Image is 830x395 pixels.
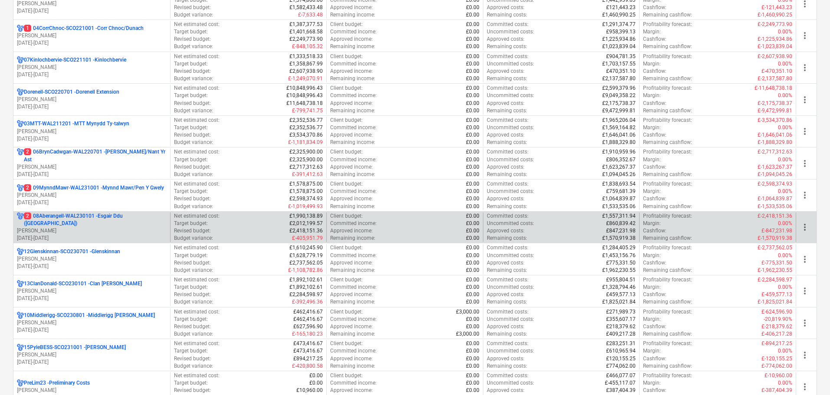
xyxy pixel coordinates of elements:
[758,11,792,19] p: £-1,460,990.25
[330,124,377,131] p: Committed income :
[330,180,363,188] p: Client budget :
[466,107,479,114] p: £0.00
[17,39,167,47] p: [DATE] - [DATE]
[17,199,167,206] p: [DATE] - [DATE]
[330,68,373,75] p: Approved income :
[174,60,208,68] p: Target budget :
[17,163,167,171] p: [PERSON_NAME]
[174,131,211,139] p: Revised budget :
[602,107,636,114] p: £9,472,999.81
[174,212,220,220] p: Net estimated cost :
[758,163,792,171] p: £-1,623,267.37
[758,131,792,139] p: £-1,646,041.06
[174,163,211,171] p: Revised budget :
[24,148,31,155] span: 2
[330,117,363,124] p: Client budget :
[17,344,24,351] div: Project has multi currencies enabled
[602,163,636,171] p: £1,623,267.37
[487,139,527,146] p: Remaining costs :
[602,139,636,146] p: £1,888,329.80
[800,62,810,73] span: more_vert
[174,75,213,82] p: Budget variance :
[643,131,666,139] p: Cashflow :
[24,248,120,255] p: 12Glenskinnan-SCO230701 - Glenskinnan
[174,28,208,36] p: Target budget :
[466,60,479,68] p: £0.00
[643,163,666,171] p: Cashflow :
[289,53,323,60] p: £1,333,518.33
[758,107,792,114] p: £-9,472,999.81
[778,92,792,99] p: 0.00%
[602,92,636,99] p: £9,049,358.22
[174,92,208,99] p: Target budget :
[643,60,661,68] p: Margin :
[174,139,213,146] p: Budget variance :
[174,148,220,156] p: Net estimated cost :
[466,131,479,139] p: £0.00
[24,148,167,163] p: 06BrynCadwgan-WAL220701 - [PERSON_NAME]/Nant Yr Ast
[17,103,167,111] p: [DATE] - [DATE]
[487,4,525,11] p: Approved costs :
[286,100,323,107] p: £11,648,738.18
[174,203,213,210] p: Budget variance :
[174,36,211,43] p: Revised budget :
[330,28,377,36] p: Committed income :
[17,379,24,387] div: Project has multi currencies enabled
[778,60,792,68] p: 0.00%
[643,53,692,60] p: Profitability forecast :
[602,43,636,50] p: £1,023,839.04
[800,30,810,41] span: more_vert
[602,100,636,107] p: £2,175,738.37
[643,85,692,92] p: Profitability forecast :
[466,188,479,195] p: £0.00
[602,60,636,68] p: £1,703,157.55
[758,203,792,210] p: £-1,533,535.06
[466,171,479,178] p: £0.00
[758,171,792,178] p: £-1,094,045.26
[330,21,363,28] p: Client budget :
[758,100,792,107] p: £-2,175,738.37
[17,312,167,334] div: 10Middlerigg-SCO230801 -Middlerigg [PERSON_NAME][PERSON_NAME][DATE]-[DATE]
[466,36,479,43] p: £0.00
[643,11,692,19] p: Remaining cashflow :
[330,43,375,50] p: Remaining income :
[174,195,211,202] p: Revised budget :
[602,21,636,28] p: £1,291,374.77
[643,117,692,124] p: Profitability forecast :
[24,212,167,227] p: 08Aberangell-WAL230101 - Esgair Ddu ([GEOGRAPHIC_DATA])
[24,88,119,96] p: Dorenell-SCO220701 - Dorenell Extension
[643,36,666,43] p: Cashflow :
[289,180,323,188] p: £1,578,875.00
[466,21,479,28] p: £0.00
[174,21,220,28] p: Net estimated cost :
[466,28,479,36] p: £0.00
[174,171,213,178] p: Budget variance :
[800,286,810,296] span: more_vert
[758,148,792,156] p: £-2,717,312.63
[761,68,792,75] p: £-470,351.10
[17,280,167,302] div: 13ClanDonald-SCO230101 -Clan [PERSON_NAME][PERSON_NAME][DATE]-[DATE]
[602,203,636,210] p: £1,533,535.06
[289,124,323,131] p: £2,352,536.77
[643,203,692,210] p: Remaining cashflow :
[17,120,167,142] div: 03MTT-WAL211201 -MTT Mynydd Ty-talwyn[PERSON_NAME][DATE]-[DATE]
[606,156,636,163] p: £806,352.67
[800,95,810,105] span: more_vert
[17,235,167,242] p: [DATE] - [DATE]
[174,100,211,107] p: Revised budget :
[466,43,479,50] p: £0.00
[758,117,792,124] p: £-3,534,370.86
[289,148,323,156] p: £2,325,900.00
[487,11,527,19] p: Remaining costs :
[17,359,167,366] p: [DATE] - [DATE]
[289,68,323,75] p: £2,607,938.90
[602,195,636,202] p: £1,064,839.87
[602,180,636,188] p: £1,838,693.54
[17,64,167,71] p: [PERSON_NAME]
[17,312,24,319] div: Project has multi currencies enabled
[17,248,167,270] div: 12Glenskinnan-SCO230701 -Glenskinnan[PERSON_NAME][DATE]-[DATE]
[17,280,24,287] div: Project has multi currencies enabled
[643,4,666,11] p: Cashflow :
[602,75,636,82] p: £2,137,587.80
[800,158,810,169] span: more_vert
